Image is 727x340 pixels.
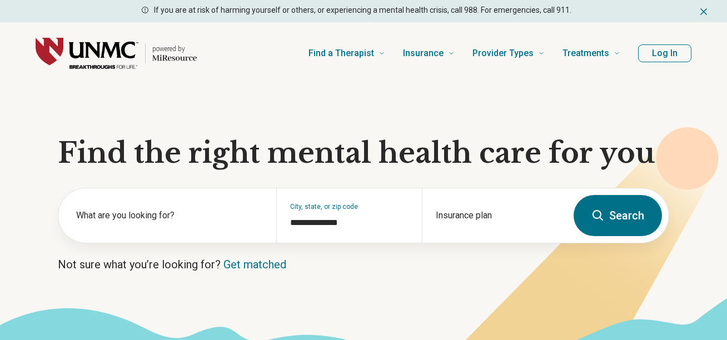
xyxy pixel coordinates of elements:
a: Find a Therapist [308,31,385,76]
a: Home page [36,36,197,71]
button: Dismiss [698,4,709,18]
a: Insurance [403,31,455,76]
button: Log In [638,44,691,62]
p: powered by [152,44,197,53]
label: What are you looking for? [76,209,263,222]
a: Treatments [562,31,620,76]
p: Not sure what you’re looking for? [58,257,669,272]
span: Insurance [403,46,444,61]
p: If you are at risk of harming yourself or others, or experiencing a mental health crisis, call 98... [154,4,571,16]
a: Provider Types [472,31,545,76]
span: Treatments [562,46,609,61]
span: Find a Therapist [308,46,374,61]
span: Provider Types [472,46,534,61]
h1: Find the right mental health care for you [58,137,669,170]
a: Get matched [223,258,286,271]
button: Search [574,195,662,236]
